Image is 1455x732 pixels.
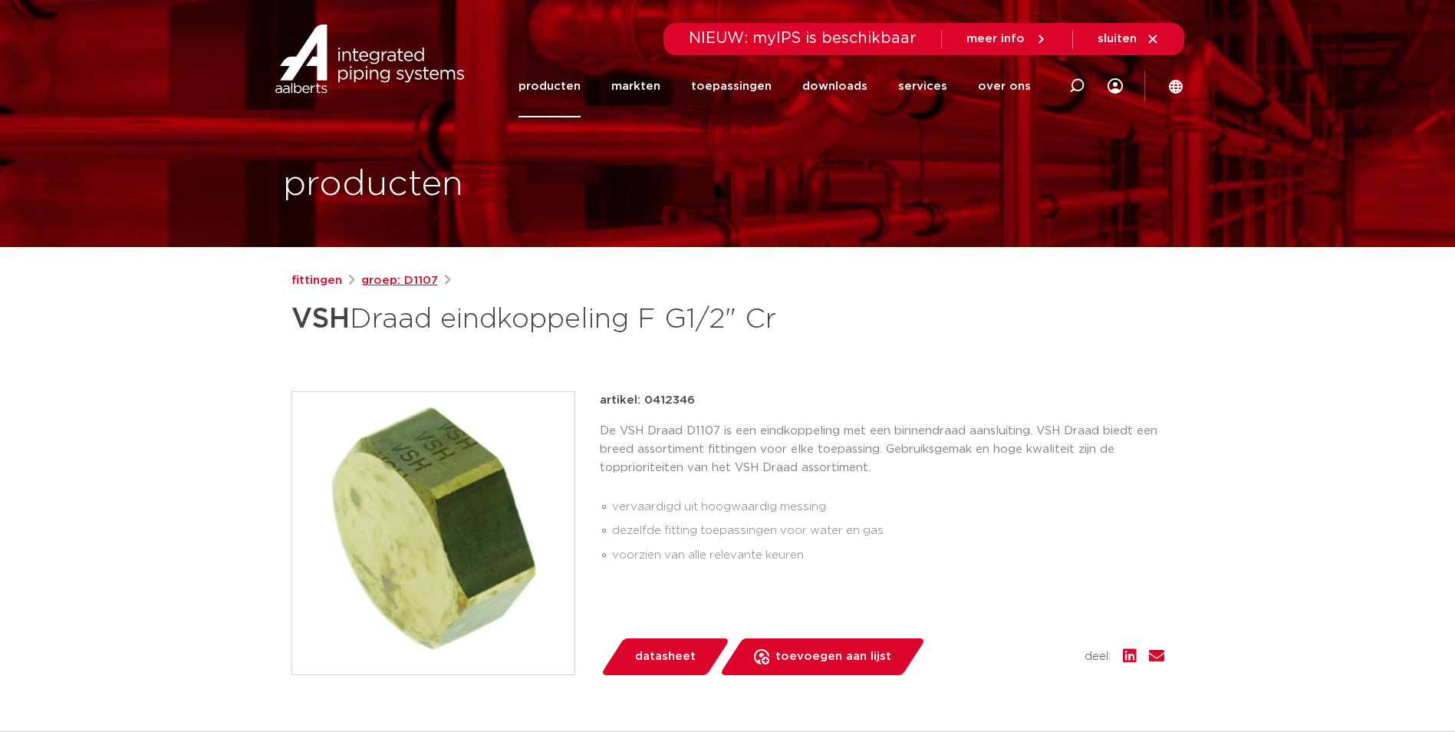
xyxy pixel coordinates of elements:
[966,32,1048,46] a: meer info
[291,296,867,342] h1: Draad eindkoppeling F G1/2" Cr
[291,272,342,290] a: fittingen
[612,543,1164,568] li: voorzien van alle relevante keuren
[689,31,917,46] span: NIEUW: myIPS is beschikbaar
[635,645,696,669] span: datasheet
[1085,648,1111,666] span: deel:
[600,638,730,675] a: datasheet
[775,645,891,669] span: toevoegen aan lijst
[291,305,350,333] strong: VSH
[600,422,1164,477] p: De VSH Draad D1107 is een eindkoppeling met een binnendraad aansluiting. VSH Draad biedt een bree...
[1098,33,1137,45] span: sluiten
[612,519,1164,543] li: dezelfde fitting toepassingen voor water en gas
[978,55,1031,117] a: over ons
[1098,32,1160,46] a: sluiten
[898,55,947,117] a: services
[612,495,1164,519] li: vervaardigd uit hoogwaardig messing
[802,55,867,117] a: downloads
[691,55,772,117] a: toepassingen
[1108,55,1123,117] div: my IPS
[361,272,438,290] a: groep: D1107
[518,55,1031,117] nav: Menu
[292,392,574,674] img: Product Image for VSH Draad eindkoppeling F G1/2" Cr
[611,55,660,117] a: markten
[600,391,695,410] p: artikel: 0412346
[518,55,581,117] a: producten
[283,160,463,209] h1: producten
[966,33,1025,45] span: meer info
